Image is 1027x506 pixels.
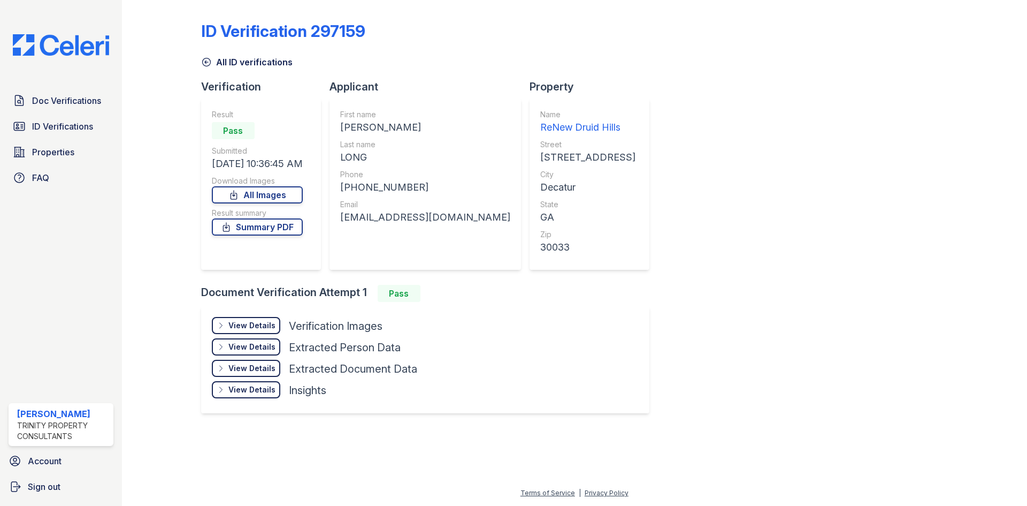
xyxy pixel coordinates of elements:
[540,150,635,165] div: [STREET_ADDRESS]
[9,167,113,188] a: FAQ
[212,156,303,171] div: [DATE] 10:36:45 AM
[32,146,74,158] span: Properties
[340,120,510,135] div: [PERSON_NAME]
[340,180,510,195] div: [PHONE_NUMBER]
[212,146,303,156] div: Submitted
[212,218,303,236] a: Summary PDF
[32,171,49,184] span: FAQ
[540,210,635,225] div: GA
[340,199,510,210] div: Email
[17,420,109,442] div: Trinity Property Consultants
[579,489,581,497] div: |
[585,489,629,497] a: Privacy Policy
[201,79,329,94] div: Verification
[340,150,510,165] div: LONG
[17,407,109,420] div: [PERSON_NAME]
[540,180,635,195] div: Decatur
[9,116,113,137] a: ID Verifications
[329,79,530,94] div: Applicant
[212,186,303,203] a: All Images
[540,109,635,135] a: Name ReNew Druid Hills
[520,489,575,497] a: Terms of Service
[228,363,275,374] div: View Details
[9,141,113,163] a: Properties
[540,169,635,180] div: City
[4,476,118,497] a: Sign out
[32,94,101,107] span: Doc Verifications
[340,210,510,225] div: [EMAIL_ADDRESS][DOMAIN_NAME]
[228,384,275,395] div: View Details
[28,480,60,493] span: Sign out
[289,319,382,334] div: Verification Images
[212,208,303,218] div: Result summary
[289,340,401,355] div: Extracted Person Data
[201,285,658,302] div: Document Verification Attempt 1
[201,21,365,41] div: ID Verification 297159
[4,450,118,472] a: Account
[340,109,510,120] div: First name
[289,383,326,398] div: Insights
[28,455,62,467] span: Account
[540,109,635,120] div: Name
[378,285,420,302] div: Pass
[540,139,635,150] div: Street
[340,169,510,180] div: Phone
[340,139,510,150] div: Last name
[540,199,635,210] div: State
[212,109,303,120] div: Result
[228,342,275,352] div: View Details
[228,320,275,331] div: View Details
[201,56,293,69] a: All ID verifications
[540,229,635,240] div: Zip
[540,120,635,135] div: ReNew Druid Hills
[540,240,635,255] div: 30033
[289,361,417,376] div: Extracted Document Data
[32,120,93,133] span: ID Verifications
[9,90,113,111] a: Doc Verifications
[212,122,255,139] div: Pass
[4,34,118,56] img: CE_Logo_Blue-a8612792a0a2168367f1c8372b55b34899dd931a85d93a1a3d3e32e68fde9ad4.png
[530,79,658,94] div: Property
[212,176,303,186] div: Download Images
